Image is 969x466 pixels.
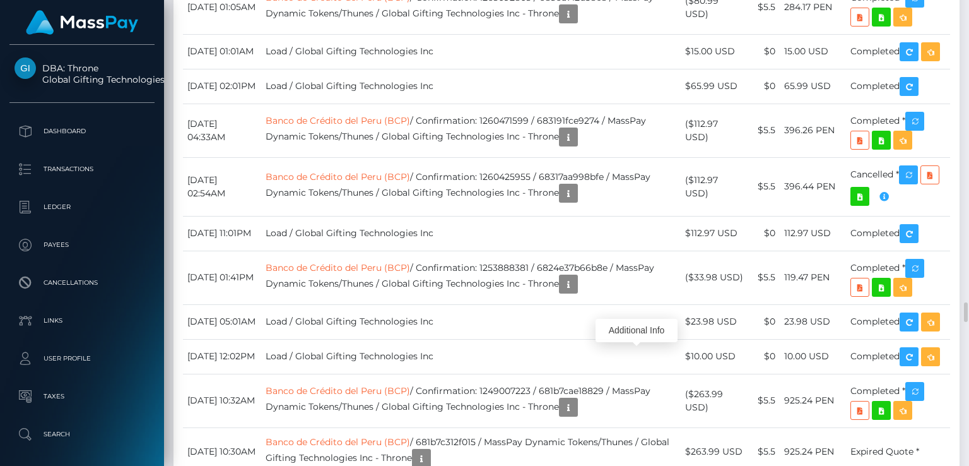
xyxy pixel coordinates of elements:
[846,34,950,69] td: Completed
[261,157,681,216] td: / Confirmation: 1260425955 / 68317aa998bfe / MassPay Dynamic Tokens/Thunes / Global Gifting Techn...
[15,311,150,330] p: Links
[748,251,780,304] td: $5.5
[780,69,846,104] td: 65.99 USD
[9,229,155,261] a: Payees
[780,374,846,427] td: 925.24 PEN
[15,425,150,444] p: Search
[681,374,748,427] td: ($263.99 USD)
[780,157,846,216] td: 396.44 PEN
[9,191,155,223] a: Ledger
[9,305,155,337] a: Links
[846,374,950,427] td: Completed *
[183,339,261,374] td: [DATE] 12:02PM
[780,304,846,339] td: 23.98 USD
[9,381,155,412] a: Taxes
[15,273,150,292] p: Cancellations
[780,34,846,69] td: 15.00 USD
[681,157,748,216] td: ($112.97 USD)
[266,385,410,397] a: Banco de Crédito del Peru (BCP)
[261,216,681,251] td: Load / Global Gifting Technologies Inc
[183,216,261,251] td: [DATE] 11:01PM
[9,343,155,374] a: User Profile
[15,349,150,368] p: User Profile
[748,69,780,104] td: $0
[681,339,748,374] td: $10.00 USD
[183,304,261,339] td: [DATE] 05:01AM
[261,251,681,304] td: / Confirmation: 1253888381 / 6824e37b66b8e / MassPay Dynamic Tokens/Thunes / Global Gifting Techn...
[261,304,681,339] td: Load / Global Gifting Technologies Inc
[846,251,950,304] td: Completed *
[261,34,681,69] td: Load / Global Gifting Technologies Inc
[15,236,150,254] p: Payees
[681,34,748,69] td: $15.00 USD
[681,69,748,104] td: $65.99 USD
[9,267,155,299] a: Cancellations
[748,374,780,427] td: $5.5
[9,153,155,185] a: Transactions
[748,339,780,374] td: $0
[261,69,681,104] td: Load / Global Gifting Technologies Inc
[596,319,678,342] div: Additional Info
[183,69,261,104] td: [DATE] 02:01PM
[15,198,150,217] p: Ledger
[261,104,681,157] td: / Confirmation: 1260471599 / 683191fce9274 / MassPay Dynamic Tokens/Thunes / Global Gifting Techn...
[681,104,748,157] td: ($112.97 USD)
[846,216,950,251] td: Completed
[748,34,780,69] td: $0
[261,339,681,374] td: Load / Global Gifting Technologies Inc
[681,216,748,251] td: $112.97 USD
[26,10,138,35] img: MassPay Logo
[15,160,150,179] p: Transactions
[9,63,155,85] span: DBA: Throne Global Gifting Technologies Inc
[780,251,846,304] td: 119.47 PEN
[846,157,950,216] td: Cancelled *
[846,69,950,104] td: Completed
[183,374,261,427] td: [DATE] 10:32AM
[15,387,150,406] p: Taxes
[780,104,846,157] td: 396.26 PEN
[748,216,780,251] td: $0
[748,104,780,157] td: $5.5
[266,115,410,126] a: Banco de Crédito del Peru (BCP)
[748,157,780,216] td: $5.5
[183,251,261,304] td: [DATE] 01:41PM
[266,171,410,182] a: Banco de Crédito del Peru (BCP)
[183,157,261,216] td: [DATE] 02:54AM
[846,304,950,339] td: Completed
[846,339,950,374] td: Completed
[681,304,748,339] td: $23.98 USD
[261,374,681,427] td: / Confirmation: 1249007223 / 681b7cae18829 / MassPay Dynamic Tokens/Thunes / Global Gifting Techn...
[748,304,780,339] td: $0
[780,339,846,374] td: 10.00 USD
[183,104,261,157] td: [DATE] 04:33AM
[266,436,410,448] a: Banco de Crédito del Peru (BCP)
[681,251,748,304] td: ($33.98 USD)
[9,419,155,450] a: Search
[9,116,155,147] a: Dashboard
[15,57,36,79] img: Global Gifting Technologies Inc
[846,104,950,157] td: Completed *
[183,34,261,69] td: [DATE] 01:01AM
[780,216,846,251] td: 112.97 USD
[266,262,410,273] a: Banco de Crédito del Peru (BCP)
[15,122,150,141] p: Dashboard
